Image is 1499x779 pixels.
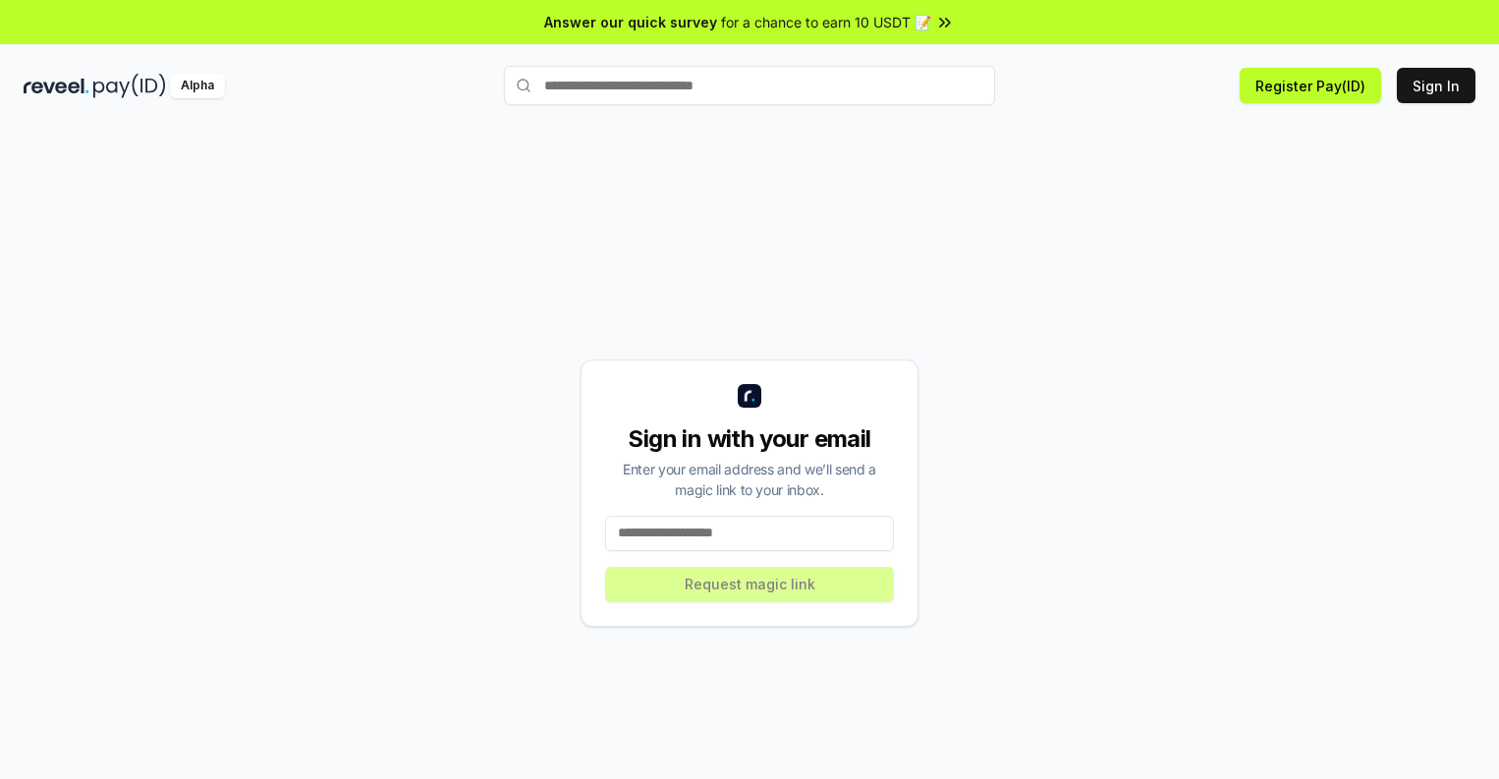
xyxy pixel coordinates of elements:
img: logo_small [738,384,761,408]
div: Sign in with your email [605,423,894,455]
div: Alpha [170,74,225,98]
img: pay_id [93,74,166,98]
img: reveel_dark [24,74,89,98]
button: Sign In [1397,68,1475,103]
div: Enter your email address and we’ll send a magic link to your inbox. [605,459,894,500]
span: for a chance to earn 10 USDT 📝 [721,12,931,32]
button: Register Pay(ID) [1240,68,1381,103]
span: Answer our quick survey [544,12,717,32]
